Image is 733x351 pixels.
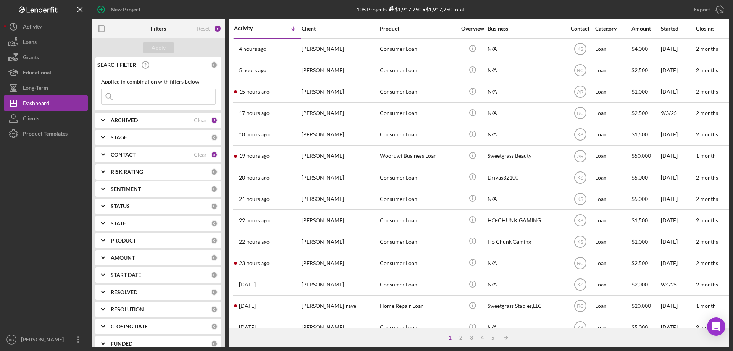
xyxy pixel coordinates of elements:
[696,152,716,159] time: 1 month
[380,317,456,338] div: Consumer Loan
[197,26,210,32] div: Reset
[696,45,718,52] time: 2 months
[111,289,137,295] b: RESOLVED
[466,335,477,341] div: 3
[458,26,487,32] div: Overview
[488,210,564,230] div: HO-CHUNK GAMING
[577,196,583,202] text: KS
[211,151,218,158] div: 5
[595,82,631,102] div: Loan
[380,103,456,123] div: Consumer Loan
[595,210,631,230] div: Loan
[696,110,718,116] time: 2 months
[211,237,218,244] div: 0
[661,60,695,81] div: [DATE]
[214,25,221,32] div: 6
[631,131,648,137] span: $1,500
[239,260,270,266] time: 2025-09-16 21:21
[302,275,378,295] div: [PERSON_NAME]
[239,110,270,116] time: 2025-09-17 03:26
[387,6,421,13] div: $1,917,750
[211,61,218,68] div: 0
[239,131,270,137] time: 2025-09-17 02:24
[23,80,48,97] div: Long-Term
[4,111,88,126] button: Clients
[661,125,695,145] div: [DATE]
[19,332,69,349] div: [PERSON_NAME]
[239,217,270,223] time: 2025-09-16 21:49
[111,2,140,17] div: New Project
[696,302,716,309] time: 1 month
[696,67,718,73] time: 2 months
[661,82,695,102] div: [DATE]
[239,175,270,181] time: 2025-09-16 23:34
[595,103,631,123] div: Loan
[577,89,583,95] text: AR
[595,39,631,59] div: Loan
[302,253,378,273] div: [PERSON_NAME]
[445,335,455,341] div: 1
[577,47,583,52] text: KS
[302,60,378,81] div: [PERSON_NAME]
[577,304,584,309] text: RC
[488,231,564,252] div: Ho Chunk Gaming
[661,39,695,59] div: [DATE]
[595,253,631,273] div: Loan
[631,152,651,159] span: $50,000
[302,125,378,145] div: [PERSON_NAME]
[631,26,660,32] div: Amount
[302,39,378,59] div: [PERSON_NAME]
[302,317,378,338] div: [PERSON_NAME]
[577,261,584,266] text: RC
[380,210,456,230] div: Consumer Loan
[488,125,564,145] div: N/A
[239,303,256,309] time: 2025-09-15 23:33
[696,281,718,288] time: 2 months
[302,167,378,188] div: [PERSON_NAME]
[111,169,143,175] b: RISK RATING
[380,125,456,145] div: Consumer Loan
[194,117,207,123] div: Clear
[151,26,166,32] b: Filters
[302,210,378,230] div: [PERSON_NAME]
[595,275,631,295] div: Loan
[211,220,218,227] div: 0
[661,189,695,209] div: [DATE]
[577,239,583,244] text: KS
[595,125,631,145] div: Loan
[380,39,456,59] div: Consumer Loan
[631,174,648,181] span: $5,000
[380,189,456,209] div: Consumer Loan
[488,189,564,209] div: N/A
[577,175,583,180] text: KS
[477,335,488,341] div: 4
[111,272,141,278] b: START DATE
[4,80,88,95] button: Long-Term
[380,253,456,273] div: Consumer Loan
[9,338,14,342] text: KS
[111,152,136,158] b: CONTACT
[595,189,631,209] div: Loan
[380,26,456,32] div: Product
[577,68,584,73] text: RC
[239,67,266,73] time: 2025-09-17 15:22
[111,117,138,123] b: ARCHIVED
[631,302,651,309] span: $20,000
[566,26,594,32] div: Contact
[707,317,725,336] div: Open Intercom Messenger
[211,254,218,261] div: 0
[696,88,718,95] time: 2 months
[211,117,218,124] div: 1
[577,218,583,223] text: KS
[631,45,648,52] span: $4,000
[302,296,378,316] div: [PERSON_NAME]-rave
[631,260,648,266] span: $2,500
[577,132,583,137] text: KS
[577,325,583,330] text: KS
[661,210,695,230] div: [DATE]
[211,203,218,210] div: 0
[380,82,456,102] div: Consumer Loan
[211,306,218,313] div: 0
[211,186,218,192] div: 0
